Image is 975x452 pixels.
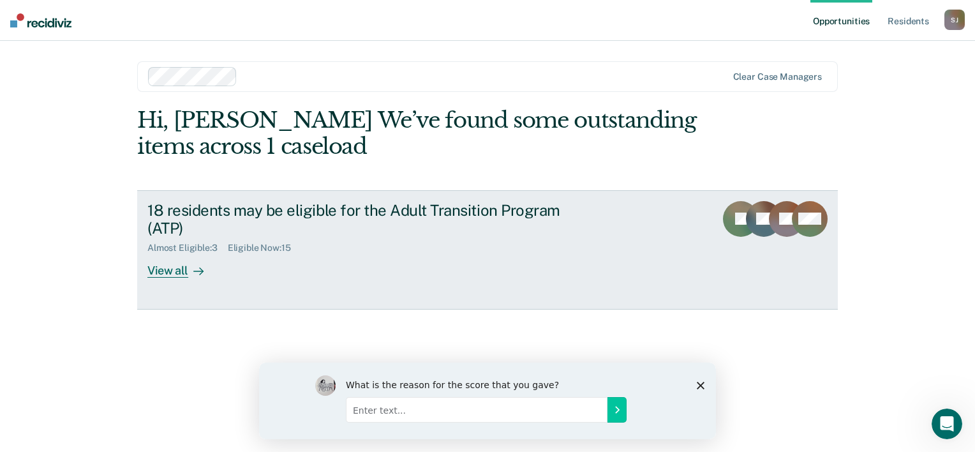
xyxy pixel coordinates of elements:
div: S J [944,10,965,30]
img: Recidiviz [10,13,71,27]
a: 18 residents may be eligible for the Adult Transition Program (ATP)Almost Eligible:3Eligible Now:... [137,190,838,310]
div: View all [147,253,219,278]
iframe: Intercom live chat [932,409,962,439]
div: 18 residents may be eligible for the Adult Transition Program (ATP) [147,201,595,238]
div: Hi, [PERSON_NAME] We’ve found some outstanding items across 1 caseload [137,107,697,160]
div: Eligible Now : 15 [228,243,301,253]
div: Almost Eligible : 3 [147,243,228,253]
button: SJ [944,10,965,30]
div: Clear case managers [733,72,822,82]
iframe: Survey by Kim from Recidiviz [259,363,716,439]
